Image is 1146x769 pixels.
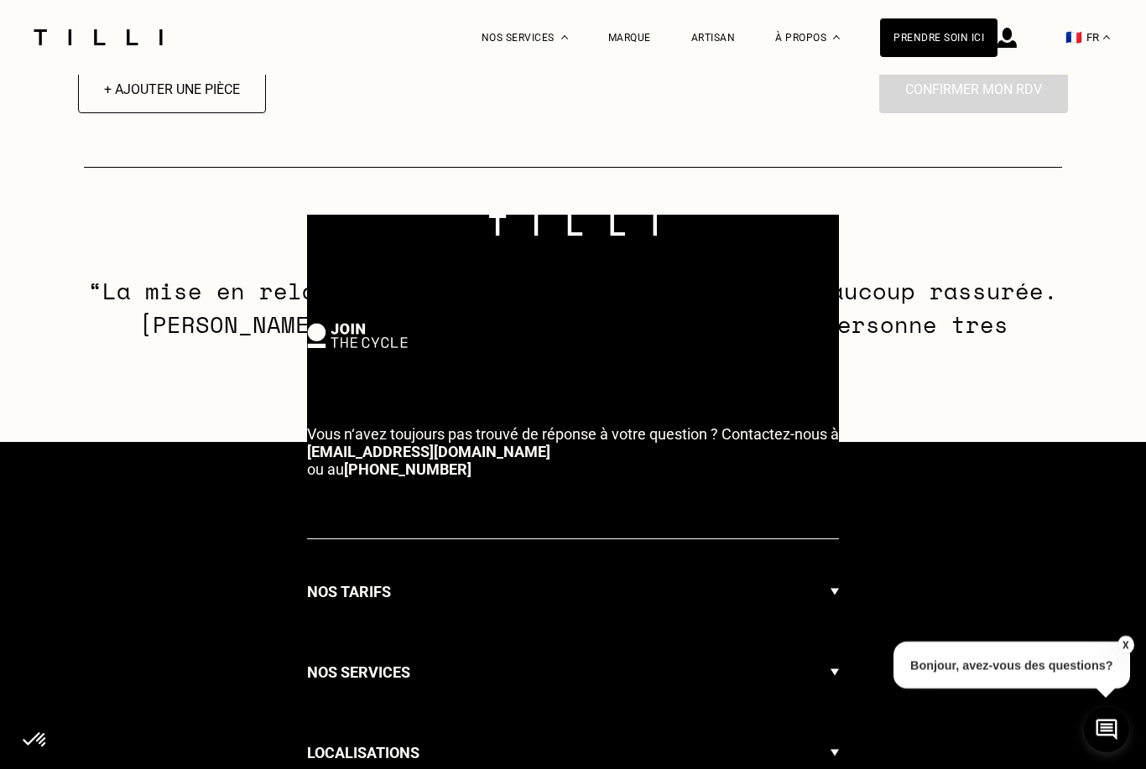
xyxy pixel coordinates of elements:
h3: Localisations [307,740,419,766]
a: [EMAIL_ADDRESS][DOMAIN_NAME] [307,443,550,460]
a: [PHONE_NUMBER] [344,460,471,478]
p: ou au [307,425,839,478]
img: Flèche menu déroulant [831,564,839,620]
p: “La mise en relation avec une professionnelle m’a beaucoup rassurée. [PERSON_NAME] est, en plus d... [84,274,1062,375]
span: Vous n‘avez toujours pas trouvé de réponse à votre question ? Contactez-nous à [307,425,839,443]
img: Flèche menu déroulant [831,645,839,700]
img: Menu déroulant à propos [833,35,840,39]
span: 🇫🇷 [1065,29,1082,45]
img: logo Join The Cycle [307,323,408,348]
h3: Nos tarifs [307,579,391,605]
img: Logo du service de couturière Tilli [28,29,169,45]
a: Marque [608,32,651,44]
img: logo Tilli [489,215,657,236]
p: Bonjour, avez-vous des questions? [893,642,1130,688]
img: menu déroulant [1103,35,1110,39]
a: Artisan [691,32,736,44]
h3: Nos services [307,660,410,685]
img: icône connexion [998,28,1017,48]
a: Prendre soin ici [880,18,998,57]
button: X [1117,636,1133,654]
button: + Ajouter une pièce [78,66,266,113]
h3: [PERSON_NAME] [84,235,1062,274]
img: Menu déroulant [561,35,568,39]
